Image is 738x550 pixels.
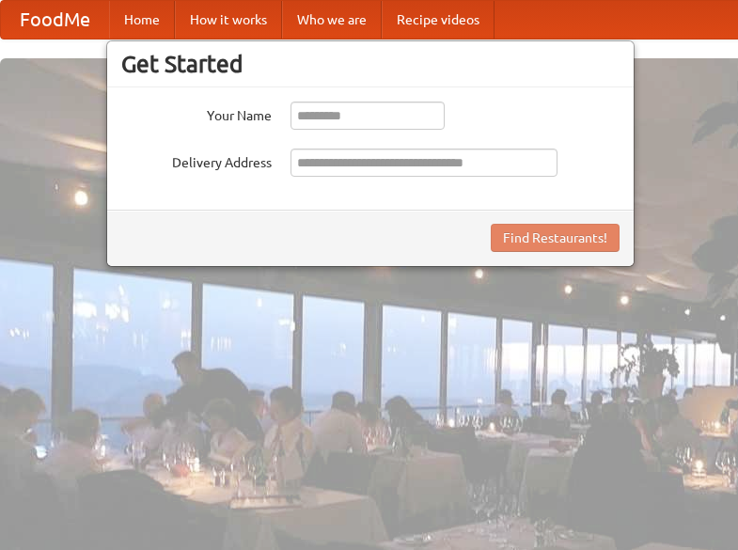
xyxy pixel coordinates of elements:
[121,149,272,172] label: Delivery Address
[282,1,382,39] a: Who we are
[121,102,272,125] label: Your Name
[491,224,620,252] button: Find Restaurants!
[121,50,620,78] h3: Get Started
[1,1,109,39] a: FoodMe
[175,1,282,39] a: How it works
[382,1,495,39] a: Recipe videos
[109,1,175,39] a: Home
